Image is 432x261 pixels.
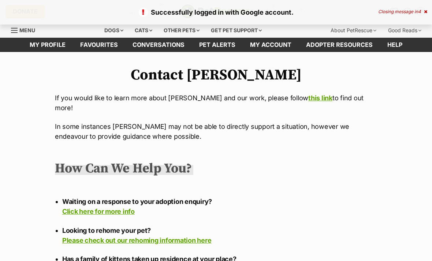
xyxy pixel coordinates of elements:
[125,38,192,52] a: conversations
[206,23,267,38] div: Get pet support
[55,161,193,177] h2: How Can We Help You?
[383,23,427,38] div: Good Reads
[159,23,205,38] div: Other pets
[325,23,381,38] div: About PetRescue
[308,94,332,102] a: this link
[55,122,377,141] p: In some instances [PERSON_NAME] may not be able to directly support a situation, however we endea...
[11,23,40,36] a: Menu
[55,67,377,83] h1: Contact [PERSON_NAME]
[22,38,73,52] a: My profile
[73,38,125,52] a: Favourites
[99,23,129,38] div: Dogs
[380,38,410,52] a: Help
[130,23,157,38] div: Cats
[62,198,212,205] strong: Waiting on a response to your adoption enquiry?
[243,38,299,52] a: My account
[62,227,151,234] strong: Looking to rehome your pet?
[192,38,243,52] a: Pet alerts
[19,27,35,33] span: Menu
[55,93,377,113] p: If you would like to learn more about [PERSON_NAME] and our work, please follow to find out more!
[62,236,211,244] a: Please check out our rehoming information here
[299,38,380,52] a: Adopter resources
[62,208,135,215] a: Click here for more info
